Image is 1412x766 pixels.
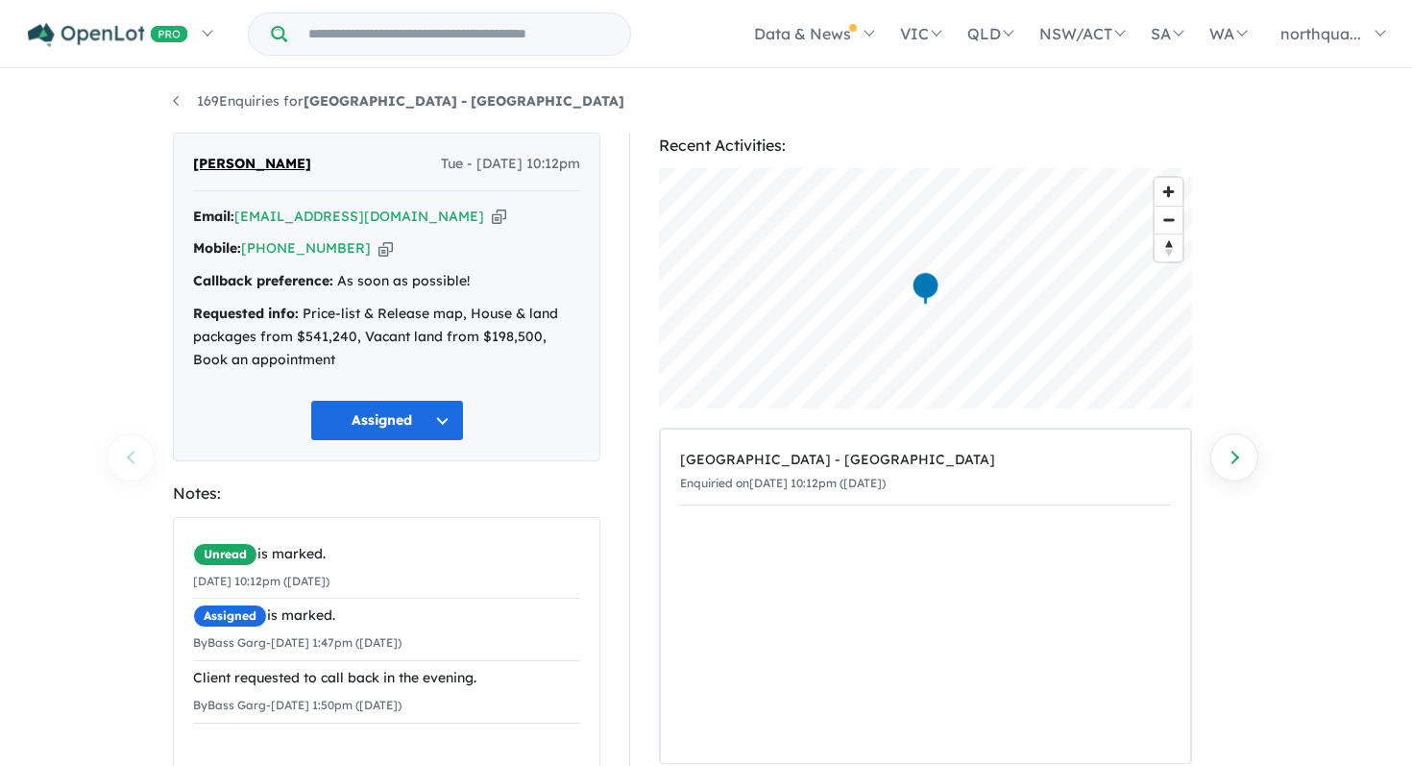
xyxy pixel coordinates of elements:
span: Tue - [DATE] 10:12pm [441,153,580,176]
span: Reset bearing to north [1155,235,1182,261]
button: Reset bearing to north [1155,234,1182,261]
span: Zoom out [1155,207,1182,234]
small: [DATE] 10:12pm ([DATE]) [193,574,329,588]
a: [EMAIL_ADDRESS][DOMAIN_NAME] [234,208,484,225]
a: [PHONE_NUMBER] [241,239,371,257]
small: Enquiried on [DATE] 10:12pm ([DATE]) [680,476,886,490]
span: Unread [193,543,257,566]
div: As soon as possible! [193,270,580,293]
button: Zoom in [1155,178,1182,206]
img: Openlot PRO Logo White [28,23,188,47]
span: northqua... [1280,24,1361,43]
div: Notes: [173,481,600,507]
div: Map marker [912,271,940,307]
div: Recent Activities: [659,133,1192,159]
button: Assigned [310,400,464,441]
button: Copy [492,207,506,227]
strong: Callback preference: [193,272,333,289]
strong: [GEOGRAPHIC_DATA] - [GEOGRAPHIC_DATA] [304,92,624,110]
div: [GEOGRAPHIC_DATA] - [GEOGRAPHIC_DATA] [680,449,1171,472]
a: [GEOGRAPHIC_DATA] - [GEOGRAPHIC_DATA]Enquiried on[DATE] 10:12pm ([DATE]) [680,439,1171,506]
div: is marked. [193,543,580,566]
button: Copy [378,238,393,259]
nav: breadcrumb [173,90,1239,113]
strong: Email: [193,208,234,225]
div: Price-list & Release map, House & land packages from $541,240, Vacant land from $198,500, Book an... [193,303,580,371]
button: Zoom out [1155,206,1182,234]
input: Try estate name, suburb, builder or developer [291,13,626,55]
span: [PERSON_NAME] [193,153,311,176]
a: 169Enquiries for[GEOGRAPHIC_DATA] - [GEOGRAPHIC_DATA] [173,92,624,110]
strong: Requested info: [193,305,299,322]
div: Client requested to call back in the evening. [193,667,580,690]
small: By Bass Garg - [DATE] 1:50pm ([DATE]) [193,698,402,712]
div: is marked. [193,605,580,628]
strong: Mobile: [193,239,241,257]
small: By Bass Garg - [DATE] 1:47pm ([DATE]) [193,635,402,650]
span: Assigned [193,605,267,628]
canvas: Map [659,168,1192,408]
